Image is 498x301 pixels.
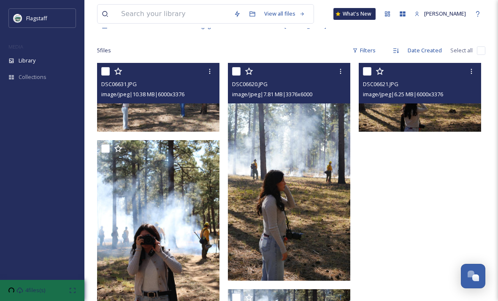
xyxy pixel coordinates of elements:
span: [PERSON_NAME] [424,10,466,17]
span: 4 files(s) [25,286,45,294]
div: Filters [348,42,380,59]
input: Search your library [117,5,230,23]
span: DSC06620.JPG [232,80,268,88]
span: Select all [450,46,473,54]
span: image/jpeg | 6.25 MB | 6000 x 3376 [363,90,443,98]
span: Collections [19,73,46,81]
a: View all files [260,5,309,22]
span: MEDIA [8,43,23,50]
a: [PERSON_NAME] [410,5,470,22]
button: Open Chat [461,264,485,288]
span: 5 file s [97,46,111,54]
img: images%20%282%29.jpeg [14,14,22,22]
div: Date Created [403,42,446,59]
span: DSC06621.JPG [363,80,398,88]
span: image/jpeg | 10.38 MB | 6000 x 3376 [101,90,184,98]
span: image/jpeg | 7.81 MB | 3376 x 6000 [232,90,312,98]
img: DSC06620.JPG [228,63,350,280]
span: DSC06631.JPG [101,80,137,88]
a: What's New [333,8,376,20]
span: Library [19,57,35,65]
span: Flagstaff [26,14,47,22]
